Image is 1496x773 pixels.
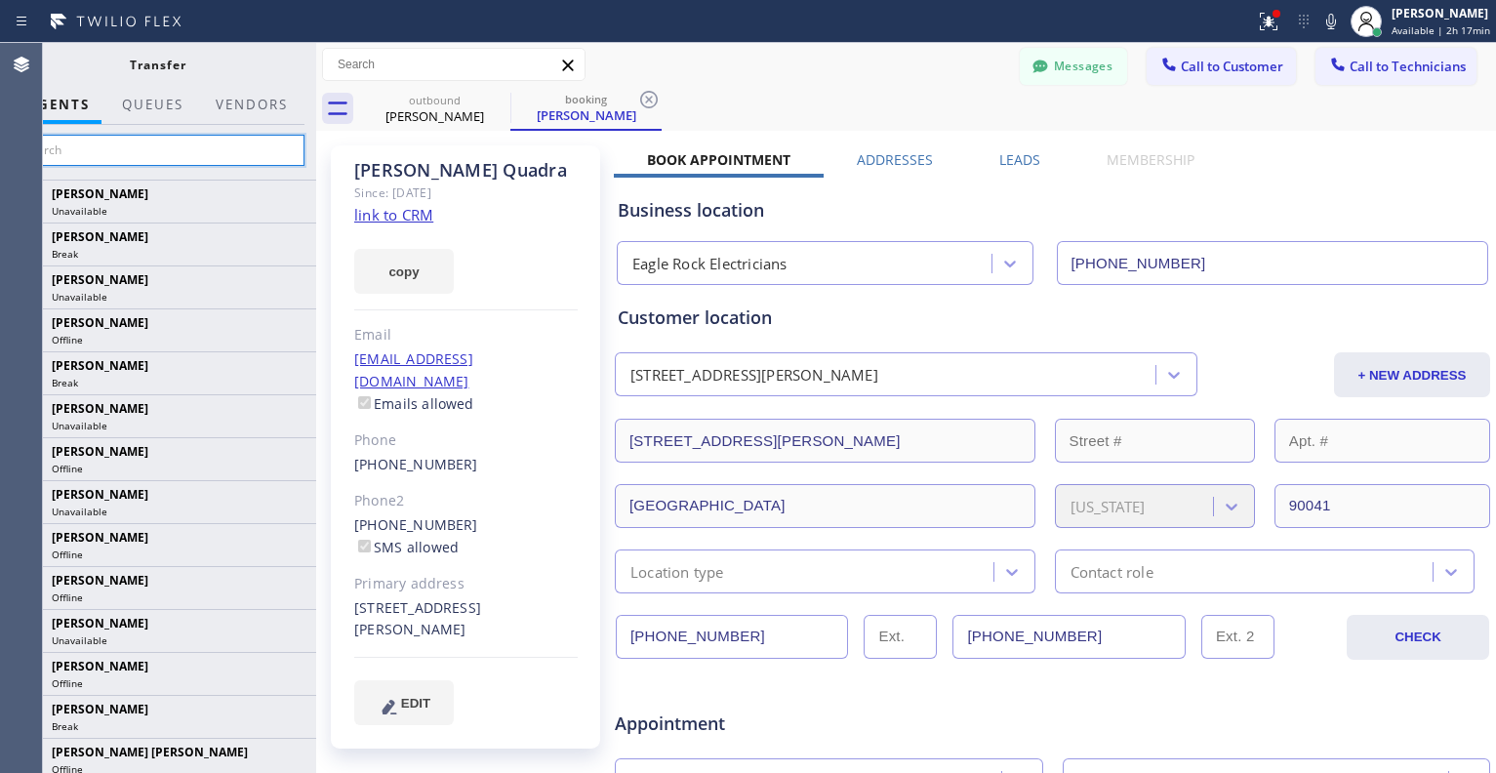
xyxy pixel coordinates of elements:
span: Break [52,719,78,733]
input: Phone Number 2 [952,615,1185,659]
a: link to CRM [354,205,433,224]
div: [PERSON_NAME] [361,107,508,125]
span: Offline [52,333,83,346]
div: outbound [361,93,508,107]
input: Emails allowed [358,396,371,409]
button: EDIT [354,680,454,725]
span: [PERSON_NAME] [52,271,148,288]
a: [EMAIL_ADDRESS][DOMAIN_NAME] [354,349,473,390]
div: Phone2 [354,490,578,512]
div: Eagle Rock Electricians [632,253,788,275]
span: [PERSON_NAME] [52,572,148,589]
label: Book Appointment [647,150,790,169]
span: Unavailable [52,419,107,432]
div: booking [512,92,660,106]
span: [PERSON_NAME] [52,529,148,546]
span: Offline [52,462,83,475]
span: Break [52,376,78,389]
button: Call to Technicians [1315,48,1476,85]
span: Call to Technicians [1350,58,1466,75]
label: Leads [999,150,1040,169]
button: Vendors [204,86,300,124]
span: [PERSON_NAME] [52,185,148,202]
span: Offline [52,590,83,604]
input: Apt. # [1274,419,1490,463]
div: [PERSON_NAME] [512,106,660,124]
input: ZIP [1274,484,1490,528]
div: [PERSON_NAME] [1392,5,1490,21]
input: Phone Number [616,615,848,659]
button: QUEUES [110,86,195,124]
button: Messages [1020,48,1127,85]
span: [PERSON_NAME] [52,615,148,631]
span: Offline [52,548,83,561]
span: Available | 2h 17min [1392,23,1490,37]
div: Marie Quadra [512,87,660,129]
div: [PERSON_NAME] Quadra [354,159,578,182]
div: Phone [354,429,578,452]
div: Contact role [1071,560,1153,583]
button: Mute [1317,8,1345,35]
span: [PERSON_NAME] [52,228,148,245]
button: Call to Customer [1147,48,1296,85]
div: [STREET_ADDRESS][PERSON_NAME] [630,364,878,386]
button: AGENTS [16,86,101,124]
label: Emails allowed [354,394,474,413]
div: Glen Wang [361,87,508,131]
span: QUEUES [122,96,183,113]
input: City [615,484,1035,528]
div: Customer location [618,305,1487,331]
span: Unavailable [52,633,107,647]
span: Unavailable [52,290,107,304]
input: Search [323,49,585,80]
span: [PERSON_NAME] [52,701,148,717]
span: Unavailable [52,505,107,518]
span: Break [52,247,78,261]
input: SMS allowed [358,540,371,552]
input: Phone Number [1057,241,1489,285]
span: Appointment [615,711,904,737]
input: Street # [1055,419,1255,463]
div: Business location [618,197,1487,224]
span: AGENTS [27,96,90,113]
input: Ext. [864,615,937,659]
input: Search [11,135,304,166]
span: [PERSON_NAME] [52,486,148,503]
a: [PHONE_NUMBER] [354,455,478,473]
span: [PERSON_NAME] [52,357,148,374]
span: [PERSON_NAME] [52,400,148,417]
div: Primary address [354,573,578,595]
label: Membership [1107,150,1194,169]
span: [PERSON_NAME] [PERSON_NAME] [52,744,248,760]
div: [STREET_ADDRESS][PERSON_NAME] [354,597,578,642]
span: EDIT [401,696,430,711]
span: [PERSON_NAME] [52,314,148,331]
span: Transfer [130,57,186,73]
span: Call to Customer [1181,58,1283,75]
a: [PHONE_NUMBER] [354,515,478,534]
label: Addresses [857,150,933,169]
button: CHECK [1347,615,1489,660]
span: Offline [52,676,83,690]
div: Since: [DATE] [354,182,578,204]
label: SMS allowed [354,538,459,556]
input: Address [615,419,1035,463]
span: [PERSON_NAME] [52,443,148,460]
span: [PERSON_NAME] [52,658,148,674]
div: Location type [630,560,724,583]
input: Ext. 2 [1201,615,1274,659]
button: copy [354,249,454,294]
div: Email [354,324,578,346]
button: + NEW ADDRESS [1334,352,1490,397]
span: Unavailable [52,204,107,218]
